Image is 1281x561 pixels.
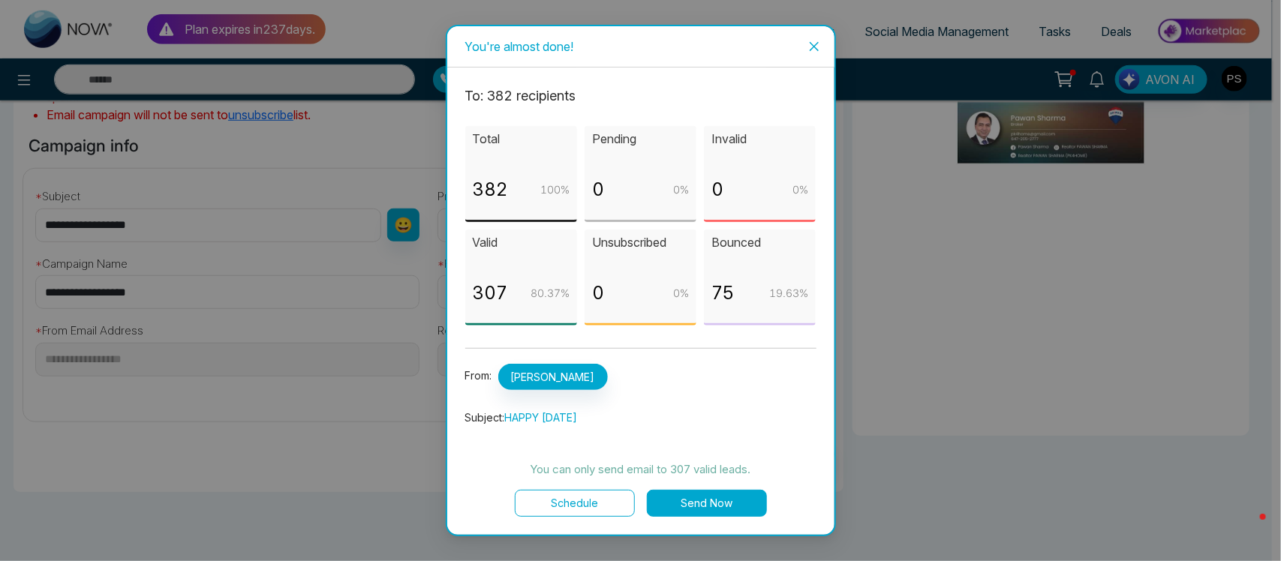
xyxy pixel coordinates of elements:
p: 0 [592,279,604,307]
p: You can only send email to 307 valid leads. [465,460,816,478]
p: Invalid [711,130,808,148]
p: 0 [711,175,723,204]
div: You're almost done! [465,38,816,55]
p: 0 % [673,181,689,198]
p: 307 [473,279,508,307]
p: Valid [473,233,570,252]
p: 19.63 % [769,285,808,301]
span: [PERSON_NAME] [498,364,608,390]
p: 75 [711,279,734,307]
button: Send Now [647,490,767,517]
button: Schedule [515,490,635,517]
p: Bounced [711,233,808,252]
p: 100 % [540,181,570,198]
p: 0 [592,175,604,204]
p: 0 % [673,285,689,301]
p: 0 % [792,181,808,198]
p: Subject: [465,409,816,426]
p: Pending [592,130,689,148]
p: Total [473,130,570,148]
p: 80.37 % [531,285,570,301]
p: 382 [473,175,508,204]
span: HAPPY [DATE] [505,411,578,424]
button: Close [794,26,834,67]
p: From: [465,364,816,390]
span: close [808,40,820,52]
p: To: 382 recipient s [465,85,816,106]
p: Unsubscribed [592,233,689,252]
iframe: Intercom live chat [1230,510,1266,546]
